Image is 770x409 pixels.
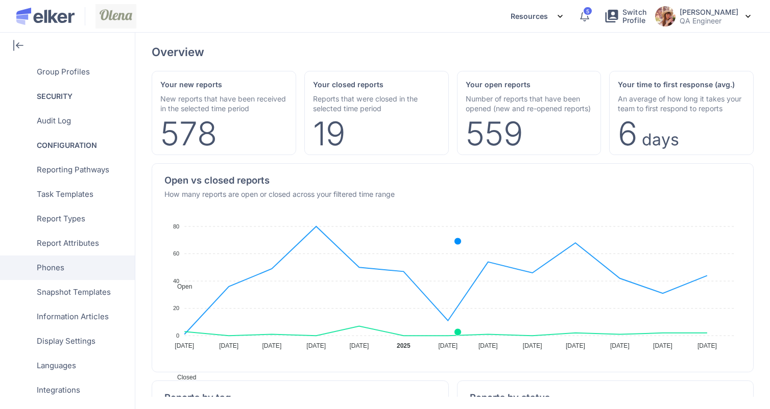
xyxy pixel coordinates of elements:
div: Your open reports [466,80,593,90]
div: Reports that were closed in the selected time period [313,94,440,113]
tspan: 20 [173,305,179,311]
p: QA Engineer [680,16,738,25]
tspan: 0 [176,333,179,339]
span: Task Templates [37,182,93,207]
span: Languages [37,353,76,378]
span: Snapshot Templates [37,280,111,304]
span: Information Articles [37,304,109,329]
div: Overview [152,45,204,59]
div: Your closed reports [313,80,440,90]
tspan: 60 [173,250,179,257]
span: Phones [37,255,64,280]
div: 559 [466,121,523,146]
img: Elker [16,8,75,25]
div: Number of reports that have been opened (new and re-opened reports) [466,94,593,113]
img: svg%3e [556,12,564,20]
span: Integrations [37,378,80,402]
div: Your new reports [160,80,287,90]
div: Reports by status [470,393,624,402]
span: Display Settings [37,329,95,353]
tspan: [DATE] [175,342,194,349]
img: svg%3e [745,15,751,18]
img: avatar [655,6,676,27]
div: 6 [618,121,638,146]
div: 19 [313,121,346,146]
span: Closed [170,374,196,381]
span: Group Profiles [37,60,90,84]
span: Report Attributes [37,231,99,255]
div: Resources [511,6,564,27]
div: Reports by tag [164,393,231,402]
span: 5 [586,9,589,14]
div: 578 [160,121,217,146]
div: Days [642,134,679,146]
img: Screenshot_2024-07-24_at_11%282%29.53.03.png [95,4,136,29]
span: Report Types [37,207,85,231]
div: Open vs closed reports [164,176,395,185]
span: Audit Log [37,109,71,133]
div: An average of how long it takes your team to first respond to reports [618,94,745,113]
tspan: 40 [173,278,179,284]
span: Reporting Pathways [37,158,109,182]
h5: Olena Berdnyk [680,8,738,16]
div: How many reports are open or closed across your filtered time range [164,189,395,199]
div: New reports that have been received in the selected time period [160,94,287,113]
tspan: 80 [173,223,179,229]
span: Switch Profile [622,8,647,24]
span: Open [170,283,192,290]
div: Your time to first response (avg.) [618,80,745,90]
